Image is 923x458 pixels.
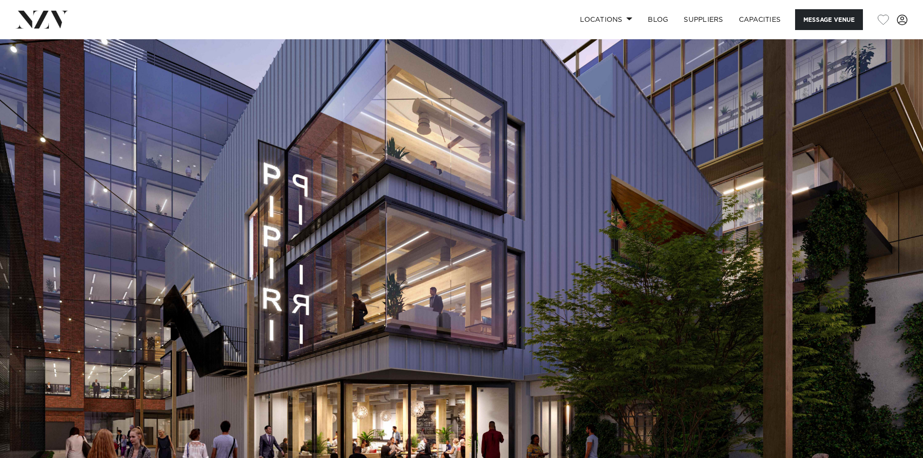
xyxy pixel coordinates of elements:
[731,9,789,30] a: Capacities
[16,11,68,28] img: nzv-logo.png
[795,9,863,30] button: Message Venue
[676,9,731,30] a: SUPPLIERS
[572,9,640,30] a: Locations
[640,9,676,30] a: BLOG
